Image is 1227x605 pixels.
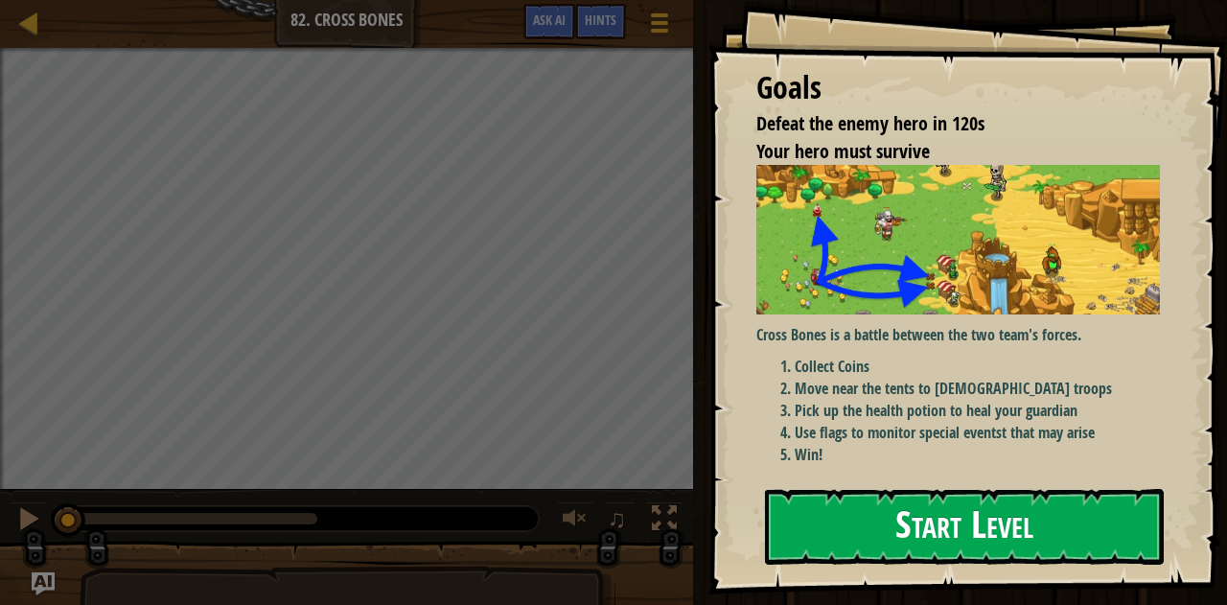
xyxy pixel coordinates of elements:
[795,400,1175,422] li: Pick up the health potion to heal your guardian
[756,138,930,164] span: Your hero must survive
[765,489,1165,565] button: Start Level
[604,501,637,541] button: ♫
[795,356,1175,378] li: Collect Coins
[556,501,594,541] button: Adjust volume
[585,11,616,29] span: Hints
[756,324,1175,346] p: Cross Bones is a battle between the two team's forces.
[795,444,1175,466] li: Win!
[732,138,1156,166] li: Your hero must survive
[732,110,1156,138] li: Defeat the enemy hero in 120s
[756,66,1161,110] div: Goals
[795,378,1175,400] li: Move near the tents to [DEMOGRAPHIC_DATA] troops
[795,422,1175,444] li: Use flags to monitor special eventst that may arise
[636,4,683,49] button: Show game menu
[645,501,683,541] button: Toggle fullscreen
[756,110,984,136] span: Defeat the enemy hero in 120s
[608,504,627,533] span: ♫
[533,11,566,29] span: Ask AI
[32,572,55,595] button: Ask AI
[10,501,48,541] button: Ctrl + P: Pause
[523,4,575,39] button: Ask AI
[756,165,1175,314] img: Cross bones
